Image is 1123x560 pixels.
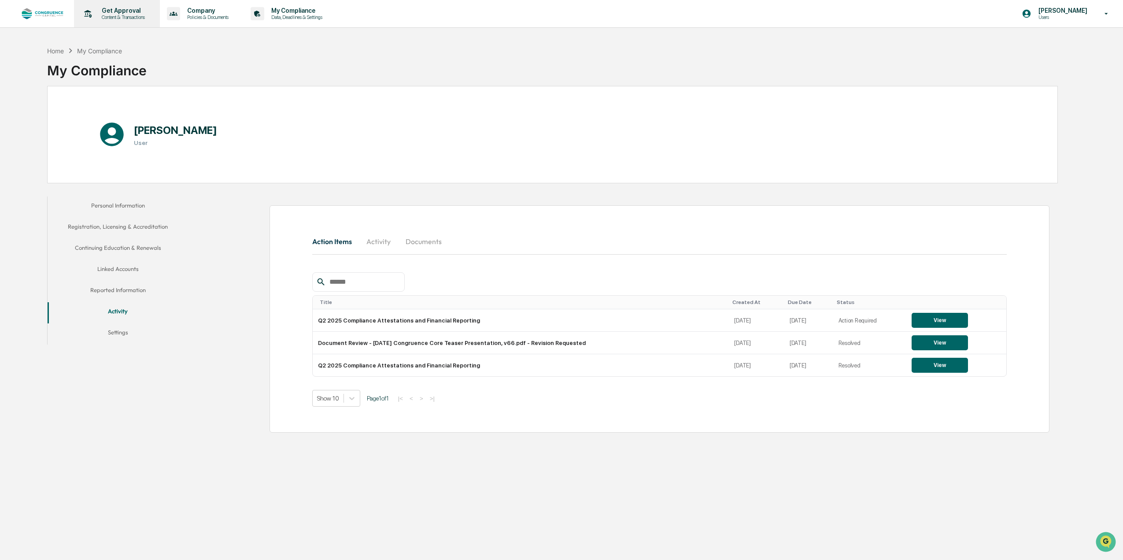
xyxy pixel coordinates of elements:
button: View [912,358,968,373]
div: 🖐️ [9,112,16,119]
p: How can we help? [9,19,160,33]
div: We're available if you need us! [30,76,111,83]
button: Documents [399,231,449,252]
div: secondary tabs example [312,231,1007,252]
button: Linked Accounts [48,260,188,281]
div: 🔎 [9,129,16,136]
td: [DATE] [729,309,784,332]
button: View [912,313,968,328]
span: Page 1 of 1 [367,395,389,402]
td: Document Review - [DATE] Congruence Core Teaser Presentation, v66.pdf - Revision Requested [313,332,729,354]
div: Toggle SortBy [732,299,781,305]
h1: [PERSON_NAME] [134,124,217,137]
td: Action Required [833,309,906,332]
td: [DATE] [729,332,784,354]
td: Q2 2025 Compliance Attestations and Financial Reporting [313,309,729,332]
div: Toggle SortBy [837,299,903,305]
img: logo [21,8,63,20]
span: Attestations [73,111,109,120]
td: Resolved [833,332,906,354]
a: View [912,317,968,323]
a: Powered byPylon [62,149,107,156]
button: Activity [359,231,399,252]
button: > [417,395,426,402]
button: View [912,335,968,350]
p: Data, Deadlines & Settings [264,14,327,20]
div: Start new chat [30,67,144,76]
p: Policies & Documents [180,14,233,20]
p: My Compliance [264,7,327,14]
a: View [912,362,968,368]
td: Resolved [833,354,906,376]
a: View [912,339,968,346]
div: My Compliance [77,47,122,55]
p: Users [1031,14,1092,20]
button: Settings [48,323,188,345]
div: Toggle SortBy [788,299,830,305]
button: |< [395,395,406,402]
input: Clear [23,40,145,49]
button: Continuing Education & Renewals [48,239,188,260]
span: Data Lookup [18,128,55,137]
h3: User [134,139,217,146]
a: 🗄️Attestations [60,108,113,123]
p: Get Approval [95,7,149,14]
button: Reported Information [48,281,188,302]
button: Registration, Licensing & Accreditation [48,218,188,239]
td: Q2 2025 Compliance Attestations and Financial Reporting [313,354,729,376]
iframe: Open customer support [1095,531,1119,555]
button: < [407,395,416,402]
div: secondary tabs example [48,197,188,345]
p: Company [180,7,233,14]
td: [DATE] [784,354,833,376]
button: Start new chat [150,70,160,81]
td: [DATE] [784,332,833,354]
div: 🗄️ [64,112,71,119]
div: Home [47,47,64,55]
div: My Compliance [47,56,147,78]
img: 1746055101610-c473b297-6a78-478c-a979-82029cc54cd1 [9,67,25,83]
button: Personal Information [48,197,188,218]
div: Toggle SortBy [913,299,1003,305]
button: Action Items [312,231,359,252]
button: Activity [48,302,188,323]
button: >| [427,395,437,402]
a: 🔎Data Lookup [5,124,59,140]
span: Pylon [88,149,107,156]
span: Preclearance [18,111,57,120]
p: [PERSON_NAME] [1031,7,1092,14]
p: Content & Transactions [95,14,149,20]
td: [DATE] [729,354,784,376]
td: [DATE] [784,309,833,332]
div: Toggle SortBy [320,299,725,305]
a: 🖐️Preclearance [5,108,60,123]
